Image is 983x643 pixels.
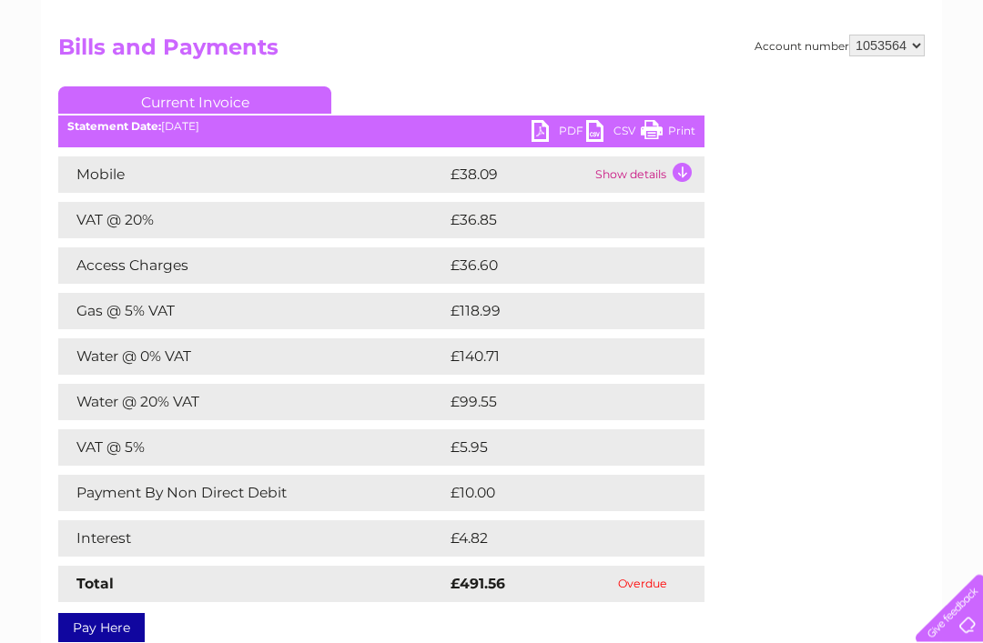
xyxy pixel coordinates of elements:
a: Blog [825,77,851,91]
a: Energy [708,77,748,91]
td: £38.09 [446,157,591,194]
a: 0333 014 3131 [640,9,765,32]
td: £5.95 [446,430,662,467]
strong: £491.56 [451,576,505,593]
td: £36.60 [446,248,669,285]
img: logo.png [35,47,127,103]
a: Current Invoice [58,87,331,115]
td: Overdue [581,567,704,603]
div: Account number [755,35,925,57]
td: Payment By Non Direct Debit [58,476,446,512]
strong: Total [76,576,114,593]
a: Water [663,77,697,91]
a: Print [641,121,695,147]
td: VAT @ 5% [58,430,446,467]
td: Water @ 20% VAT [58,385,446,421]
b: Statement Date: [67,120,161,134]
td: Access Charges [58,248,446,285]
a: Log out [923,77,966,91]
a: Telecoms [759,77,814,91]
td: £99.55 [446,385,668,421]
a: Pay Here [58,614,145,643]
td: £118.99 [446,294,670,330]
h2: Bills and Payments [58,35,925,70]
td: Show details [591,157,704,194]
td: Interest [58,521,446,558]
td: VAT @ 20% [58,203,446,239]
a: PDF [532,121,586,147]
td: £4.82 [446,521,662,558]
td: Gas @ 5% VAT [58,294,446,330]
div: [DATE] [58,121,704,134]
a: CSV [586,121,641,147]
td: £140.71 [446,339,670,376]
td: Water @ 0% VAT [58,339,446,376]
td: £36.85 [446,203,668,239]
td: Mobile [58,157,446,194]
a: Contact [862,77,907,91]
td: £10.00 [446,476,667,512]
div: Clear Business is a trading name of Verastar Limited (registered in [GEOGRAPHIC_DATA] No. 3667643... [63,10,923,88]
